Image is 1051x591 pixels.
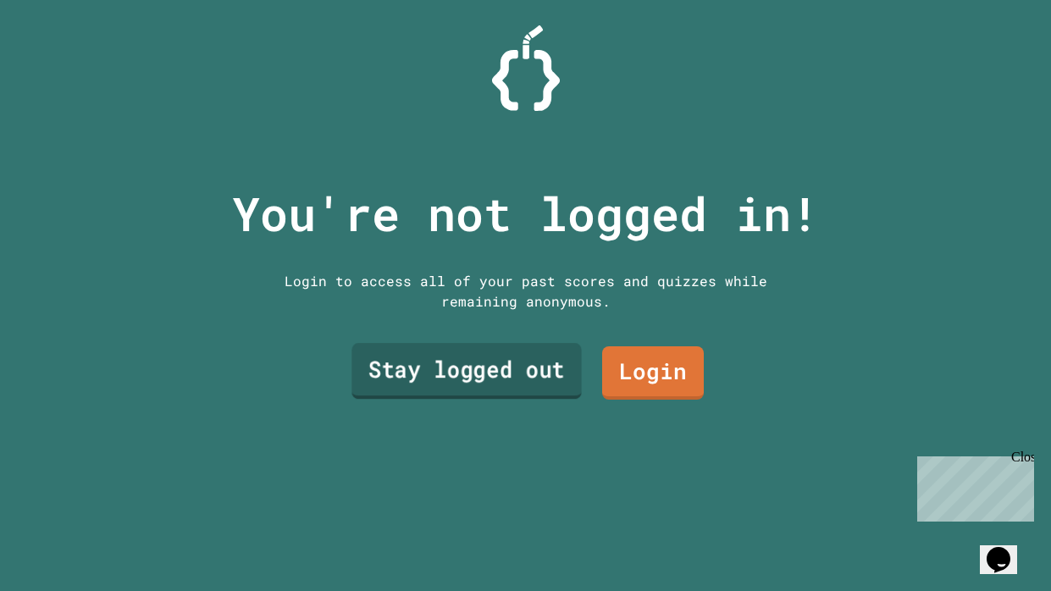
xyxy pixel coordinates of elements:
[980,523,1034,574] iframe: chat widget
[910,450,1034,522] iframe: chat widget
[232,179,819,249] p: You're not logged in!
[272,271,780,312] div: Login to access all of your past scores and quizzes while remaining anonymous.
[492,25,560,111] img: Logo.svg
[351,343,581,399] a: Stay logged out
[602,346,704,400] a: Login
[7,7,117,108] div: Chat with us now!Close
